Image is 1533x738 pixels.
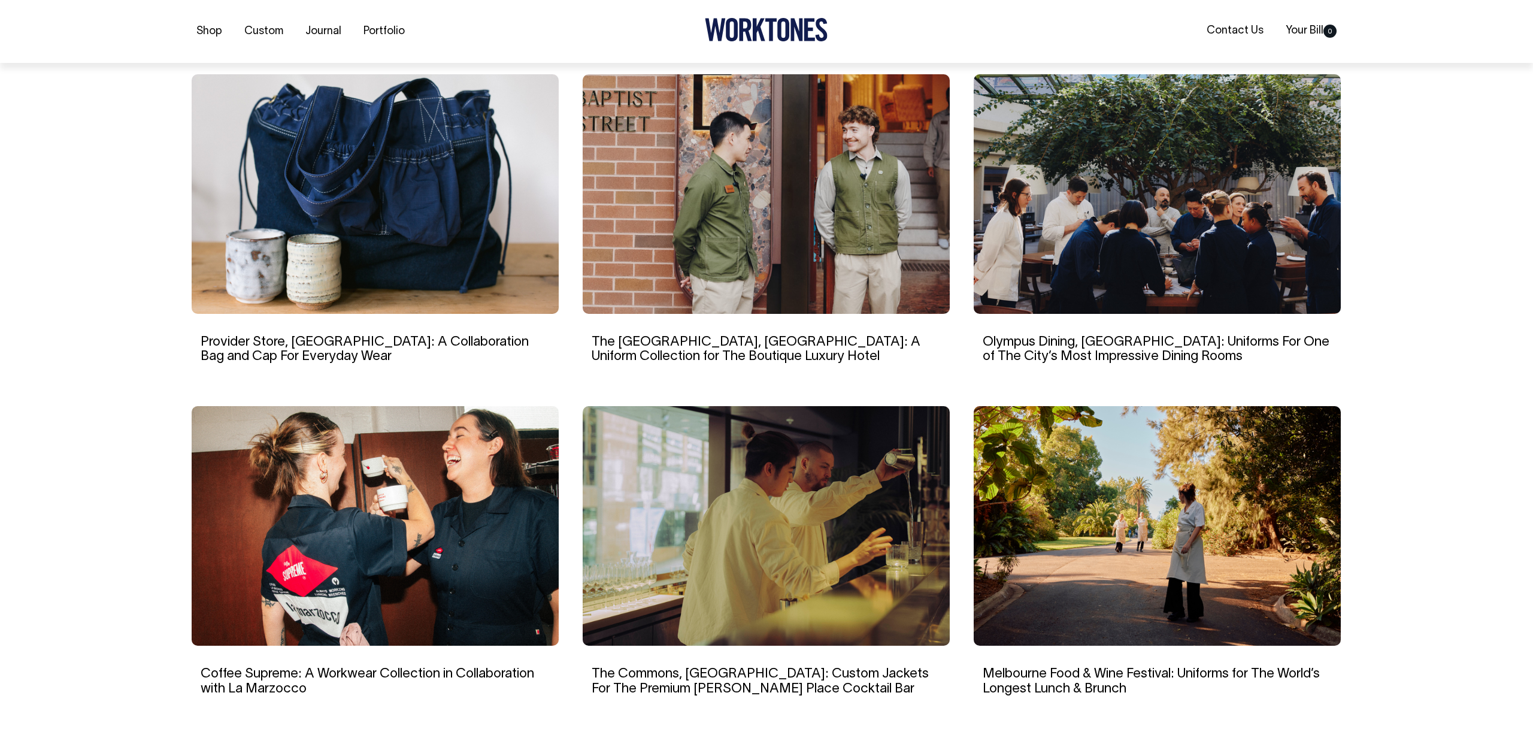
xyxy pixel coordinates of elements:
[192,406,559,646] img: Coffee Supreme: A Workwear Collection in Collaboration with La Marzocco
[583,406,950,646] img: The Commons, Sydney: Custom Jackets For The Premium Martin Place Cocktail Bar
[359,22,410,41] a: Portfolio
[974,406,1341,646] img: Melbourne Food & Wine Festival: Uniforms for The World’s Longest Lunch & Brunch
[240,22,288,41] a: Custom
[583,74,950,314] img: The EVE Hotel, Sydney: A Uniform Collection for The Boutique Luxury Hotel
[301,22,346,41] a: Journal
[1281,21,1341,41] a: Your Bill0
[983,668,1320,694] a: Melbourne Food & Wine Festival: Uniforms for The World’s Longest Lunch & Brunch
[1202,21,1268,41] a: Contact Us
[192,74,559,314] img: Provider Store, Sydney: A Collaboration Bag and Cap For Everyday Wear
[201,668,534,694] a: Coffee Supreme: A Workwear Collection in Collaboration with La Marzocco
[201,336,529,362] a: Provider Store, [GEOGRAPHIC_DATA]: A Collaboration Bag and Cap For Everyday Wear
[983,336,1329,362] a: Olympus Dining, [GEOGRAPHIC_DATA]: Uniforms For One of The City’s Most Impressive Dining Rooms
[974,74,1341,314] img: Olympus Dining, Sydney: Uniforms For One of The City’s Most Impressive Dining Rooms
[1323,25,1337,38] span: 0
[592,336,920,362] a: The [GEOGRAPHIC_DATA], [GEOGRAPHIC_DATA]: A Uniform Collection for The Boutique Luxury Hotel
[592,668,929,694] a: The Commons, [GEOGRAPHIC_DATA]: Custom Jackets For The Premium [PERSON_NAME] Place Cocktail Bar
[192,22,227,41] a: Shop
